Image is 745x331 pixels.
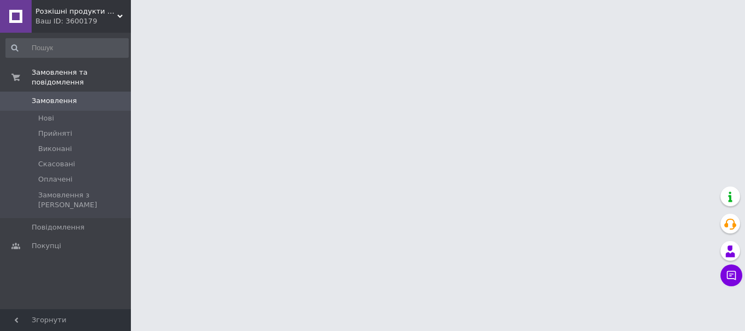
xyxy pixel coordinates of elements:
[5,38,129,58] input: Пошук
[35,16,131,26] div: Ваш ID: 3600179
[38,129,72,139] span: Прийняті
[35,7,117,16] span: Розкішні продукти для краси та здоров'я 4you4me
[38,159,75,169] span: Скасовані
[720,264,742,286] button: Чат з покупцем
[38,144,72,154] span: Виконані
[38,174,73,184] span: Оплачені
[32,241,61,251] span: Покупці
[32,68,131,87] span: Замовлення та повідомлення
[32,222,85,232] span: Повідомлення
[32,96,77,106] span: Замовлення
[38,190,128,210] span: Замовлення з [PERSON_NAME]
[38,113,54,123] span: Нові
